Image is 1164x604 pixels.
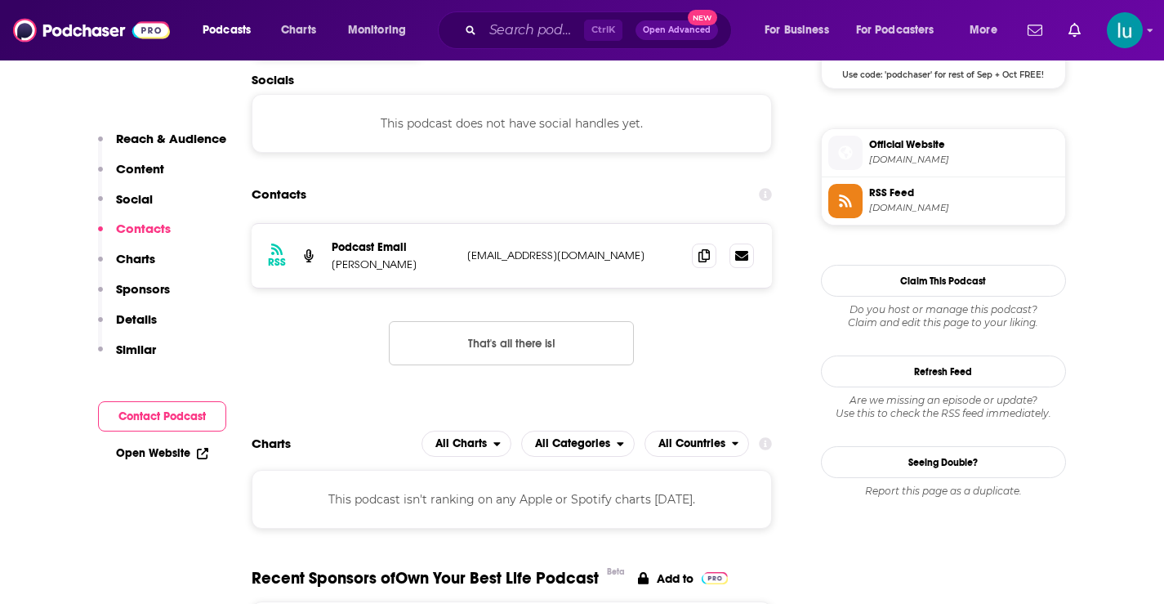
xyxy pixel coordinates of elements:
[644,431,750,457] button: open menu
[116,281,170,297] p: Sponsors
[191,17,272,43] button: open menu
[389,321,634,365] button: Nothing here.
[1107,12,1143,48] button: Show profile menu
[644,431,750,457] h2: Countries
[658,438,725,450] span: All Countries
[467,248,680,262] p: [EMAIL_ADDRESS][DOMAIN_NAME]
[822,60,1065,80] span: Use code: 'podchaser' for rest of Sep + Oct FREE!
[268,256,286,269] h3: RSS
[821,265,1066,297] button: Claim This Podcast
[970,19,997,42] span: More
[116,446,208,460] a: Open Website
[828,136,1059,170] a: Official Website[DOMAIN_NAME]
[98,401,226,432] button: Contact Podcast
[116,131,226,146] p: Reach & Audience
[252,470,773,529] div: This podcast isn't ranking on any Apple or Spotify charts [DATE].
[869,202,1059,214] span: ownyourbestlife.libsyn.com
[1107,12,1143,48] img: User Profile
[252,436,291,451] h2: Charts
[453,11,747,49] div: Search podcasts, credits, & more...
[98,251,155,281] button: Charts
[828,184,1059,218] a: RSS Feed[DOMAIN_NAME]
[13,15,170,46] img: Podchaser - Follow, Share and Rate Podcasts
[845,17,958,43] button: open menu
[753,17,850,43] button: open menu
[116,251,155,266] p: Charts
[116,191,153,207] p: Social
[98,131,226,161] button: Reach & Audience
[203,19,251,42] span: Podcasts
[270,17,326,43] a: Charts
[252,568,599,588] span: Recent Sponsors of Own Your Best Life Podcast
[607,566,625,577] div: Beta
[421,431,511,457] button: open menu
[643,26,711,34] span: Open Advanced
[252,72,773,87] h2: Socials
[98,311,157,342] button: Details
[765,19,829,42] span: For Business
[116,342,156,357] p: Similar
[1107,12,1143,48] span: Logged in as lusodano
[332,240,454,254] p: Podcast Email
[98,191,153,221] button: Social
[821,303,1066,316] span: Do you host or manage this podcast?
[638,568,729,588] a: Add to
[702,572,729,584] img: Pro Logo
[822,11,1065,78] a: Libsyn Deal: Use code: 'podchaser' for rest of Sep + Oct FREE!
[521,431,635,457] button: open menu
[958,17,1018,43] button: open menu
[421,431,511,457] h2: Platforms
[98,221,171,251] button: Contacts
[688,10,717,25] span: New
[348,19,406,42] span: Monitoring
[252,94,773,153] div: This podcast does not have social handles yet.
[869,154,1059,166] span: mayempson.com
[1021,16,1049,44] a: Show notifications dropdown
[535,438,610,450] span: All Categories
[1062,16,1087,44] a: Show notifications dropdown
[435,438,487,450] span: All Charts
[869,186,1059,200] span: RSS Feed
[337,17,427,43] button: open menu
[116,161,164,177] p: Content
[821,356,1066,387] button: Refresh Feed
[657,571,693,586] p: Add to
[856,19,934,42] span: For Podcasters
[332,257,454,271] p: [PERSON_NAME]
[821,485,1066,498] div: Report this page as a duplicate.
[821,446,1066,478] a: Seeing Double?
[584,20,622,41] span: Ctrl K
[821,303,1066,329] div: Claim and edit this page to your liking.
[98,281,170,311] button: Sponsors
[521,431,635,457] h2: Categories
[483,17,584,43] input: Search podcasts, credits, & more...
[98,161,164,191] button: Content
[821,394,1066,420] div: Are we missing an episode or update? Use this to check the RSS feed immediately.
[281,19,316,42] span: Charts
[636,20,718,40] button: Open AdvancedNew
[869,137,1059,152] span: Official Website
[252,179,306,210] h2: Contacts
[98,342,156,372] button: Similar
[116,221,171,236] p: Contacts
[116,311,157,327] p: Details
